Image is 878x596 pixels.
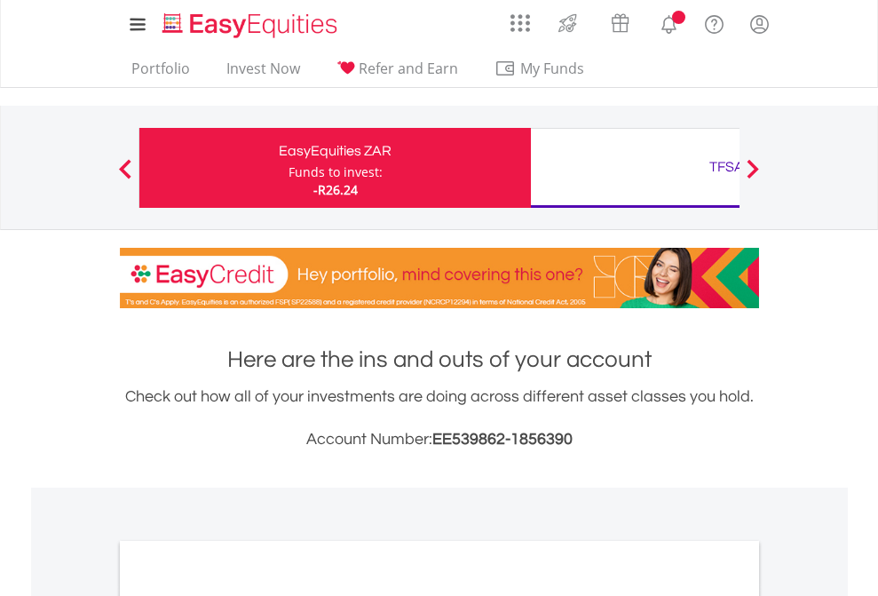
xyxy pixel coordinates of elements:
div: EasyEquities ZAR [150,139,520,163]
span: Refer and Earn [359,59,458,78]
img: grid-menu-icon.svg [510,13,530,33]
h1: Here are the ins and outs of your account [120,344,759,376]
img: EasyCredit Promotion Banner [120,248,759,308]
img: thrive-v2.svg [553,9,582,37]
div: Funds to invest: [289,163,383,181]
button: Previous [107,168,143,186]
h3: Account Number: [120,427,759,452]
a: FAQ's and Support [692,4,737,40]
span: My Funds [494,57,611,80]
img: EasyEquities_Logo.png [159,11,344,40]
a: Home page [155,4,344,40]
a: Invest Now [219,60,307,87]
span: EE539862-1856390 [432,431,573,448]
img: vouchers-v2.svg [605,9,635,37]
div: Check out how all of your investments are doing across different asset classes you hold. [120,385,759,452]
a: Notifications [646,4,692,40]
a: AppsGrid [499,4,542,33]
a: My Profile [737,4,782,44]
a: Refer and Earn [329,60,465,87]
a: Portfolio [124,60,197,87]
button: Next [735,168,771,186]
span: -R26.24 [313,181,358,198]
a: Vouchers [594,4,646,37]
